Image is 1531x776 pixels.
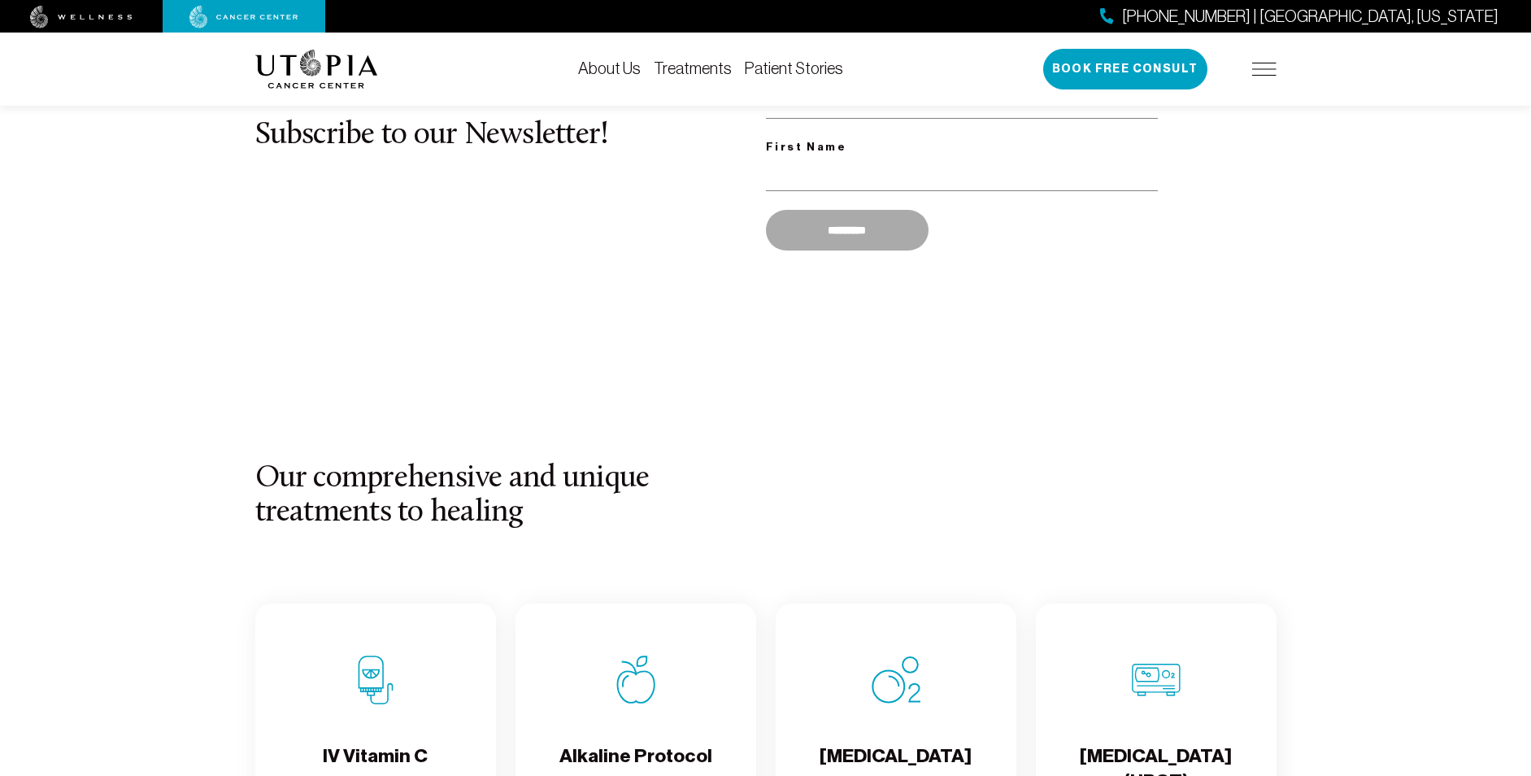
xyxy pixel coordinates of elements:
img: Hyperbaric Oxygen Therapy (HBOT) [1132,656,1181,704]
a: [PHONE_NUMBER] | [GEOGRAPHIC_DATA], [US_STATE] [1100,5,1498,28]
label: First Name [766,137,1158,157]
img: Oxygen Therapy [872,656,920,704]
img: cancer center [189,6,298,28]
img: logo [255,50,378,89]
button: Book Free Consult [1043,49,1207,89]
a: About Us [578,59,641,77]
span: [PHONE_NUMBER] | [GEOGRAPHIC_DATA], [US_STATE] [1122,5,1498,28]
img: IV Vitamin C [351,656,400,704]
img: Alkaline Protocol [611,656,660,704]
h2: Subscribe to our Newsletter! [255,119,766,153]
a: Patient Stories [745,59,843,77]
img: wellness [30,6,133,28]
img: icon-hamburger [1252,63,1277,76]
a: Treatments [654,59,732,77]
h3: Our comprehensive and unique treatments to healing [255,462,682,530]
